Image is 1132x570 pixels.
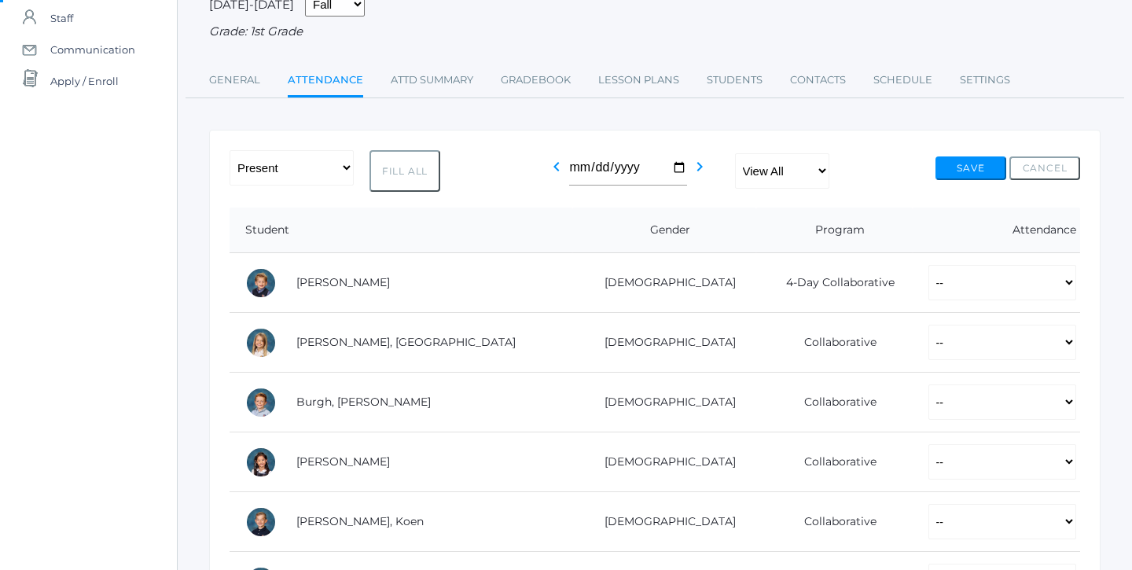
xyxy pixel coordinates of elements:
div: Isla Armstrong [245,327,277,359]
a: Burgh, [PERSON_NAME] [296,395,431,409]
div: Koen Crocker [245,506,277,538]
td: [DEMOGRAPHIC_DATA] [572,432,756,492]
th: Program [756,208,913,253]
td: 4-Day Collaborative [756,253,913,313]
a: Schedule [873,64,932,96]
a: Attendance [288,64,363,98]
a: chevron_right [690,164,709,179]
td: [DEMOGRAPHIC_DATA] [572,313,756,373]
td: Collaborative [756,492,913,552]
td: Collaborative [756,313,913,373]
a: [PERSON_NAME], Koen [296,514,424,528]
div: Grade: 1st Grade [209,23,1101,41]
a: Attd Summary [391,64,473,96]
a: chevron_left [547,164,566,179]
a: Settings [960,64,1010,96]
div: Nolan Alstot [245,267,277,299]
a: Gradebook [501,64,571,96]
span: Communication [50,34,135,65]
button: Fill All [369,150,440,192]
a: [PERSON_NAME] [296,454,390,469]
button: Cancel [1009,156,1080,180]
div: Whitney Chea [245,447,277,478]
a: Students [707,64,763,96]
i: chevron_right [690,157,709,176]
span: Staff [50,2,73,34]
span: Apply / Enroll [50,65,119,97]
td: [DEMOGRAPHIC_DATA] [572,373,756,432]
td: Collaborative [756,432,913,492]
th: Gender [572,208,756,253]
i: chevron_left [547,157,566,176]
div: Gibson Burgh [245,387,277,418]
a: Lesson Plans [598,64,679,96]
td: [DEMOGRAPHIC_DATA] [572,492,756,552]
td: [DEMOGRAPHIC_DATA] [572,253,756,313]
td: Collaborative [756,373,913,432]
a: [PERSON_NAME], [GEOGRAPHIC_DATA] [296,335,516,349]
a: Contacts [790,64,846,96]
a: General [209,64,260,96]
a: [PERSON_NAME] [296,275,390,289]
th: Attendance [913,208,1080,253]
button: Save [935,156,1006,180]
th: Student [230,208,572,253]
